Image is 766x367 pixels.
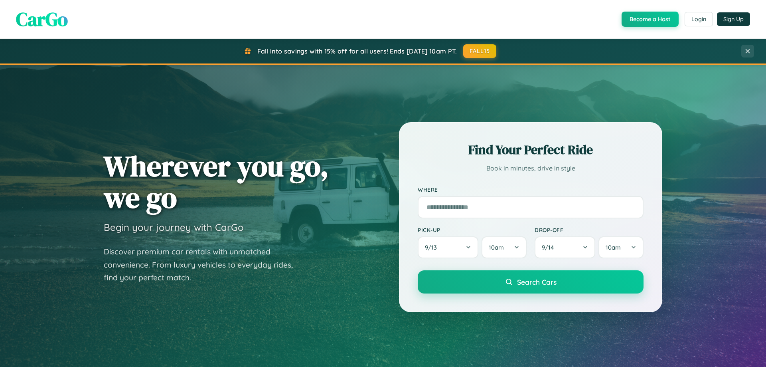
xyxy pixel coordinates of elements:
[606,244,621,251] span: 10am
[418,186,644,193] label: Where
[257,47,457,55] span: Fall into savings with 15% off for all users! Ends [DATE] 10am PT.
[517,278,557,286] span: Search Cars
[598,236,644,258] button: 10am
[16,6,68,32] span: CarGo
[104,245,303,284] p: Discover premium car rentals with unmatched convenience. From luxury vehicles to everyday rides, ...
[104,150,329,213] h1: Wherever you go, we go
[418,163,644,174] p: Book in minutes, drive in style
[463,44,497,58] button: FALL15
[418,236,478,258] button: 9/13
[482,236,527,258] button: 10am
[535,226,644,233] label: Drop-off
[418,226,527,233] label: Pick-up
[717,12,750,26] button: Sign Up
[425,244,441,251] span: 9 / 13
[418,141,644,159] h2: Find Your Perfect Ride
[542,244,558,251] span: 9 / 14
[489,244,504,251] span: 10am
[104,221,244,233] h3: Begin your journey with CarGo
[685,12,713,26] button: Login
[418,270,644,294] button: Search Cars
[535,236,595,258] button: 9/14
[622,12,679,27] button: Become a Host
